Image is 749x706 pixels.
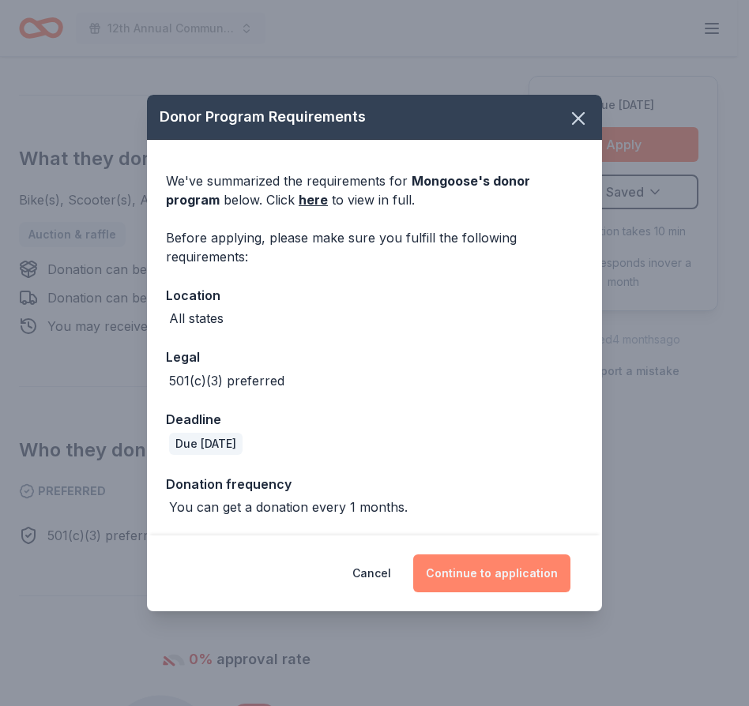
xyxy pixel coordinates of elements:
div: 501(c)(3) preferred [169,371,284,390]
div: All states [169,309,224,328]
div: Deadline [166,409,583,430]
div: Location [166,285,583,306]
div: Legal [166,347,583,367]
div: Donor Program Requirements [147,95,602,140]
div: You can get a donation every 1 months. [169,498,408,516]
div: Before applying, please make sure you fulfill the following requirements: [166,228,583,266]
div: Due [DATE] [169,433,243,455]
div: We've summarized the requirements for below. Click to view in full. [166,171,583,209]
button: Cancel [352,554,391,592]
a: here [299,190,328,209]
button: Continue to application [413,554,570,592]
div: Donation frequency [166,474,583,494]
